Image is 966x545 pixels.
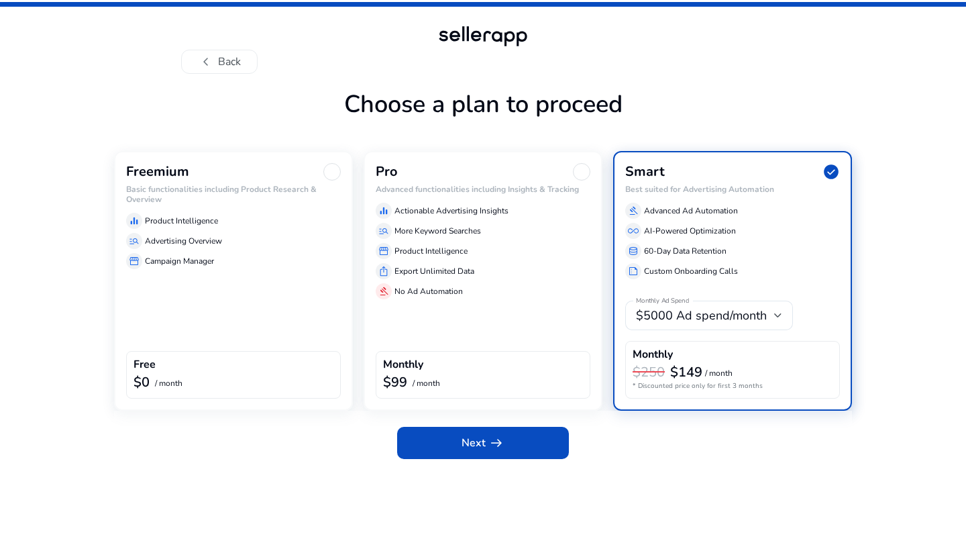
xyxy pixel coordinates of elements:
h6: Basic functionalities including Product Research & Overview [126,185,341,204]
span: gavel [628,205,639,216]
h4: Monthly [383,358,423,371]
button: Nextarrow_right_alt [397,427,569,459]
p: Advanced Ad Automation [644,205,738,217]
span: summarize [628,266,639,277]
b: $99 [383,373,407,391]
h6: Best suited for Advertising Automation [625,185,840,194]
span: equalizer [129,215,140,226]
span: check_circle [822,163,840,181]
h3: $250 [633,364,665,381]
span: ios_share [378,266,389,277]
p: More Keyword Searches [394,225,481,237]
span: gavel [378,286,389,297]
h6: Advanced functionalities including Insights & Tracking [376,185,590,194]
span: $5000 Ad spend/month [636,307,767,324]
h4: Free [133,358,156,371]
h4: Monthly [633,348,673,361]
span: arrow_right_alt [488,435,504,451]
p: Export Unlimited Data [394,265,474,277]
p: Actionable Advertising Insights [394,205,508,217]
span: database [628,246,639,256]
h1: Choose a plan to proceed [114,90,852,151]
h3: Smart [625,164,665,180]
p: AI-Powered Optimization [644,225,736,237]
b: $0 [133,373,150,391]
span: all_inclusive [628,226,639,236]
b: $149 [670,363,702,381]
p: 60-Day Data Retention [644,245,727,257]
p: Campaign Manager [145,255,214,267]
p: Advertising Overview [145,235,222,247]
h3: Freemium [126,164,189,180]
p: * Discounted price only for first 3 months [633,381,833,391]
p: / month [413,379,440,388]
p: Product Intelligence [145,215,218,227]
span: manage_search [129,236,140,246]
span: manage_search [378,226,389,236]
p: / month [155,379,182,388]
span: storefront [129,256,140,266]
button: chevron_leftBack [181,50,258,74]
h3: Pro [376,164,398,180]
p: No Ad Automation [394,285,463,297]
p: / month [705,369,733,378]
span: storefront [378,246,389,256]
mat-label: Monthly Ad Spend [636,297,689,306]
p: Product Intelligence [394,245,468,257]
p: Custom Onboarding Calls [644,265,738,277]
span: Next [462,435,504,451]
span: chevron_left [198,54,214,70]
span: equalizer [378,205,389,216]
